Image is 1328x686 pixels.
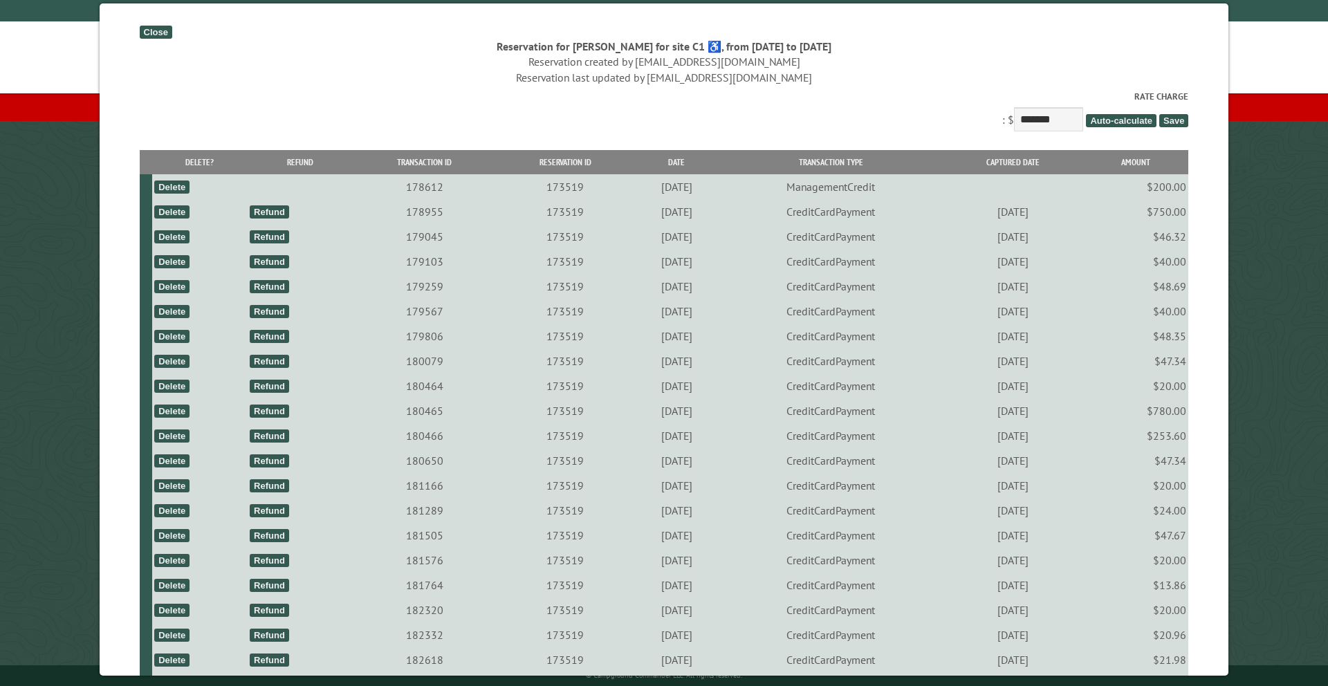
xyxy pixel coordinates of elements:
div: Delete [154,180,190,194]
div: Delete [154,330,190,343]
div: Delete [154,604,190,617]
td: 173519 [497,224,634,249]
td: [DATE] [943,249,1083,274]
div: Refund [250,405,289,418]
td: 173519 [497,349,634,373]
td: $200.00 [1083,174,1188,199]
td: $780.00 [1083,398,1188,423]
td: $47.67 [1083,523,1188,548]
td: CreditCardPayment [719,622,943,647]
label: Rate Charge [140,90,1189,103]
td: $40.00 [1083,299,1188,324]
td: 182618 [353,647,497,672]
div: Refund [250,355,289,368]
div: Refund [250,230,289,243]
td: [DATE] [634,349,719,373]
td: 178955 [353,199,497,224]
td: [DATE] [634,622,719,647]
td: [DATE] [943,423,1083,448]
td: 181505 [353,523,497,548]
th: Amount [1083,150,1188,174]
td: 178612 [353,174,497,199]
div: Refund [250,255,289,268]
td: CreditCardPayment [719,448,943,473]
td: 180465 [353,398,497,423]
td: CreditCardPayment [719,523,943,548]
div: Delete [154,653,190,667]
small: © Campground Commander LLC. All rights reserved. [586,671,742,680]
td: CreditCardPayment [719,548,943,573]
td: CreditCardPayment [719,573,943,597]
td: ManagementCredit [719,174,943,199]
td: [DATE] [943,498,1083,523]
td: [DATE] [943,473,1083,498]
td: 180650 [353,448,497,473]
td: 179806 [353,324,497,349]
td: [DATE] [943,622,1083,647]
td: [DATE] [634,324,719,349]
td: [DATE] [943,573,1083,597]
td: 173519 [497,498,634,523]
td: 173519 [497,622,634,647]
div: Delete [154,429,190,443]
td: $48.69 [1083,274,1188,299]
td: $20.00 [1083,597,1188,622]
td: CreditCardPayment [719,274,943,299]
td: CreditCardPayment [719,299,943,324]
td: [DATE] [943,224,1083,249]
div: Delete [154,255,190,268]
td: [DATE] [943,299,1083,324]
td: CreditCardPayment [719,199,943,224]
td: [DATE] [943,349,1083,373]
td: 181166 [353,473,497,498]
td: $24.00 [1083,498,1188,523]
td: CreditCardPayment [719,349,943,373]
td: 173519 [497,299,634,324]
td: [DATE] [943,199,1083,224]
td: [DATE] [634,573,719,597]
th: Reservation ID [497,150,634,174]
td: [DATE] [943,523,1083,548]
div: Close [140,26,172,39]
td: $47.34 [1083,349,1188,373]
div: Reservation for [PERSON_NAME] for site C1 ♿, from [DATE] to [DATE] [140,39,1189,54]
td: 181289 [353,498,497,523]
div: Refund [250,330,289,343]
td: 173519 [497,274,634,299]
td: [DATE] [634,647,719,672]
th: Date [634,150,719,174]
div: Delete [154,380,190,393]
th: Refund [248,150,353,174]
div: Delete [154,205,190,219]
td: $253.60 [1083,423,1188,448]
td: $20.96 [1083,622,1188,647]
td: [DATE] [634,498,719,523]
div: Refund [250,579,289,592]
div: Refund [250,280,289,293]
td: [DATE] [634,224,719,249]
td: [DATE] [634,373,719,398]
td: $20.00 [1083,548,1188,573]
td: [DATE] [943,597,1083,622]
td: [DATE] [634,448,719,473]
td: [DATE] [634,249,719,274]
div: Delete [154,629,190,642]
div: Delete [154,305,190,318]
div: Delete [154,405,190,418]
td: [DATE] [943,548,1083,573]
td: 173519 [497,473,634,498]
td: [DATE] [943,324,1083,349]
td: $20.00 [1083,473,1188,498]
td: 173519 [497,523,634,548]
td: 179567 [353,299,497,324]
td: 173519 [497,249,634,274]
div: Reservation created by [EMAIL_ADDRESS][DOMAIN_NAME] [140,54,1189,69]
td: [DATE] [634,548,719,573]
div: Refund [250,629,289,642]
th: Captured Date [943,150,1083,174]
div: Reservation last updated by [EMAIL_ADDRESS][DOMAIN_NAME] [140,70,1189,85]
div: Refund [250,653,289,667]
td: [DATE] [634,274,719,299]
div: Delete [154,355,190,368]
div: Delete [154,280,190,293]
